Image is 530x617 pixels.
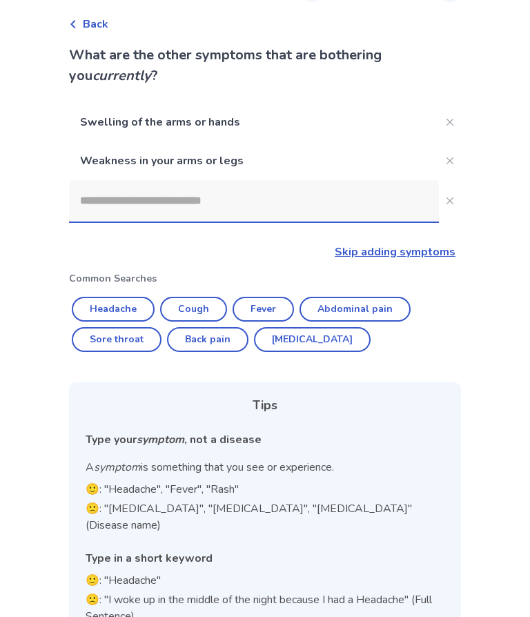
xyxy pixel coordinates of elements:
p: Weakness in your arms or legs [69,141,439,180]
p: What are the other symptoms that are bothering you ? [69,45,461,86]
input: Close [69,180,439,222]
button: Headache [72,297,155,322]
div: Type in a short keyword [86,550,444,567]
span: Back [83,16,108,32]
button: Cough [160,297,227,322]
button: Abdominal pain [300,297,411,322]
button: Back pain [167,327,248,352]
p: 🙁: "[MEDICAL_DATA]", "[MEDICAL_DATA]", "[MEDICAL_DATA]" (Disease name) [86,500,444,533]
button: Fever [233,297,294,322]
div: Tips [86,396,444,415]
p: 🙂: "Headache" [86,572,444,589]
button: Close [439,190,461,212]
i: currently [92,66,151,85]
div: Type your , not a disease [86,431,444,448]
button: Close [439,111,461,133]
i: symptom [94,460,141,475]
p: A is something that you see or experience. [86,459,444,476]
p: Swelling of the arms or hands [69,103,439,141]
button: Close [439,150,461,172]
p: Common Searches [69,271,461,286]
button: Sore throat [72,327,161,352]
a: Skip adding symptoms [335,244,455,259]
i: symptom [137,432,184,447]
button: [MEDICAL_DATA] [254,327,371,352]
p: 🙂: "Headache", "Fever", "Rash" [86,481,444,498]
